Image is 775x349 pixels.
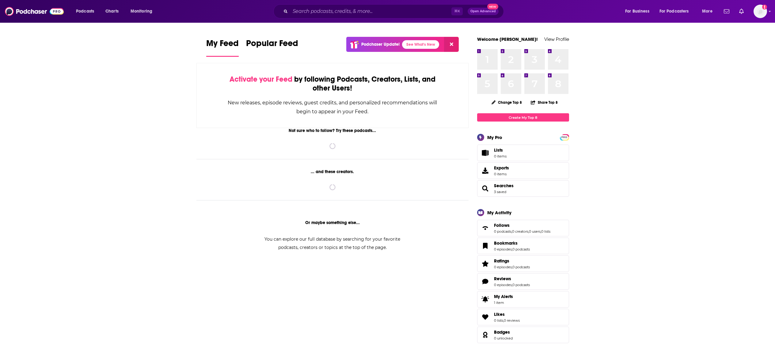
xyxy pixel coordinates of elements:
[101,6,122,16] a: Charts
[477,145,569,161] a: Lists
[494,294,513,299] span: My Alerts
[257,235,408,252] div: You can explore our full database by searching for your favorite podcasts, creators or topics at ...
[754,5,767,18] img: User Profile
[487,134,502,140] div: My Pro
[477,309,569,325] span: Likes
[361,42,400,47] p: Podchaser Update!
[479,259,492,268] a: Ratings
[196,220,469,225] div: Or maybe something else...
[479,277,492,286] a: Reviews
[494,312,520,317] a: Likes
[494,258,530,264] a: Ratings
[528,229,529,234] span: ,
[494,172,509,176] span: 0 items
[721,6,732,17] a: Show notifications dropdown
[494,223,550,228] a: Follows
[5,6,64,17] img: Podchaser - Follow, Share and Rate Podcasts
[479,242,492,250] a: Bookmarks
[76,7,94,16] span: Podcasts
[479,149,492,157] span: Lists
[503,318,504,323] span: ,
[468,8,499,15] button: Open AdvancedNew
[737,6,746,17] a: Show notifications dropdown
[477,36,538,42] a: Welcome [PERSON_NAME]!
[494,336,513,340] a: 0 unlocked
[494,247,512,251] a: 0 episodes
[494,223,510,228] span: Follows
[196,128,469,133] div: Not sure who to follow? Try these podcasts...
[206,38,239,57] a: My Feed
[659,7,689,16] span: For Podcasters
[105,7,119,16] span: Charts
[246,38,298,57] a: Popular Feed
[487,4,498,10] span: New
[227,98,438,116] div: New releases, episode reviews, guest credits, and personalized recommendations will begin to appe...
[494,183,514,188] a: Searches
[494,301,513,305] span: 1 item
[402,40,439,49] a: See What's New
[561,135,568,139] a: PRO
[512,247,530,251] a: 0 podcasts
[494,229,511,234] a: 0 podcasts
[494,165,509,171] span: Exports
[702,7,712,16] span: More
[494,312,505,317] span: Likes
[227,75,438,93] div: by following Podcasts, Creators, Lists, and other Users!
[477,273,569,290] span: Reviews
[512,265,530,269] a: 0 podcasts
[290,6,451,16] input: Search podcasts, credits, & more...
[504,318,520,323] a: 0 reviews
[494,190,506,194] a: 3 saved
[477,162,569,179] a: Exports
[487,210,511,215] div: My Activity
[477,291,569,308] a: My Alerts
[126,6,160,16] button: open menu
[754,5,767,18] span: Logged in as ktiffey
[529,229,541,234] a: 0 users
[488,99,526,106] button: Change Top 8
[541,229,550,234] a: 0 lists
[477,238,569,254] span: Bookmarks
[762,5,767,10] svg: Add a profile image
[512,229,528,234] a: 0 creators
[494,147,503,153] span: Lists
[494,265,512,269] a: 0 episodes
[72,6,102,16] button: open menu
[494,147,507,153] span: Lists
[698,6,720,16] button: open menu
[512,283,530,287] a: 0 podcasts
[479,313,492,321] a: Likes
[479,184,492,193] a: Searches
[196,169,469,174] div: ... and these creators.
[477,220,569,236] span: Follows
[477,255,569,272] span: Ratings
[494,240,530,246] a: Bookmarks
[477,113,569,122] a: Create My Top 8
[655,6,698,16] button: open menu
[131,7,152,16] span: Monitoring
[494,276,530,281] a: Reviews
[544,36,569,42] a: View Profile
[230,75,292,84] span: Activate your Feed
[494,258,509,264] span: Ratings
[451,7,463,15] span: ⌘ K
[477,327,569,343] span: Badges
[246,38,298,52] span: Popular Feed
[479,224,492,232] a: Follows
[494,283,512,287] a: 0 episodes
[494,329,510,335] span: Badges
[479,166,492,175] span: Exports
[625,7,649,16] span: For Business
[621,6,657,16] button: open menu
[530,96,558,108] button: Share Top 8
